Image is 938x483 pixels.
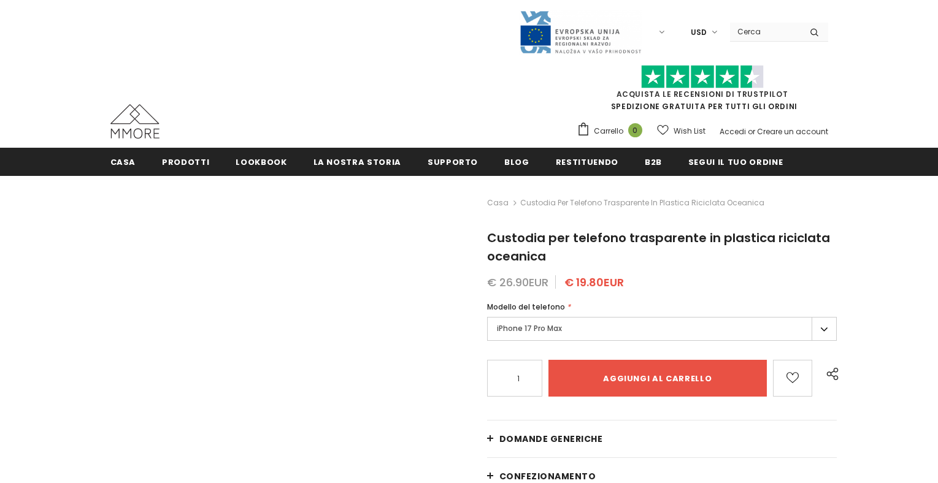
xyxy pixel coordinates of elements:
span: Wish List [674,125,705,137]
span: Custodia per telefono trasparente in plastica riciclata oceanica [520,196,764,210]
span: € 26.90EUR [487,275,548,290]
span: USD [691,26,707,39]
span: 0 [628,123,642,137]
span: Carrello [594,125,623,137]
a: Blog [504,148,529,175]
span: La nostra storia [313,156,401,168]
span: or [748,126,755,137]
a: B2B [645,148,662,175]
span: SPEDIZIONE GRATUITA PER TUTTI GLI ORDINI [577,70,828,112]
span: Blog [504,156,529,168]
a: Casa [487,196,509,210]
a: Restituendo [556,148,618,175]
img: Javni Razpis [519,10,642,55]
span: € 19.80EUR [564,275,624,290]
a: Creare un account [757,126,828,137]
a: Acquista le recensioni di TrustPilot [617,89,788,99]
span: Casa [110,156,136,168]
img: Casi MMORE [110,104,160,139]
span: Domande generiche [499,433,603,445]
span: B2B [645,156,662,168]
a: supporto [428,148,478,175]
a: Casa [110,148,136,175]
span: Custodia per telefono trasparente in plastica riciclata oceanica [487,229,830,265]
a: La nostra storia [313,148,401,175]
span: Segui il tuo ordine [688,156,783,168]
a: Javni Razpis [519,26,642,37]
a: Prodotti [162,148,209,175]
label: iPhone 17 Pro Max [487,317,837,341]
img: Fidati di Pilot Stars [641,65,764,89]
a: Domande generiche [487,420,837,457]
span: Prodotti [162,156,209,168]
a: Wish List [657,120,705,142]
a: Accedi [720,126,746,137]
span: Restituendo [556,156,618,168]
span: Lookbook [236,156,286,168]
a: Carrello 0 [577,122,648,140]
span: CONFEZIONAMENTO [499,470,596,482]
span: Modello del telefono [487,302,565,312]
a: Segui il tuo ordine [688,148,783,175]
span: supporto [428,156,478,168]
input: Aggiungi al carrello [548,360,767,397]
a: Lookbook [236,148,286,175]
input: Search Site [730,23,801,40]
